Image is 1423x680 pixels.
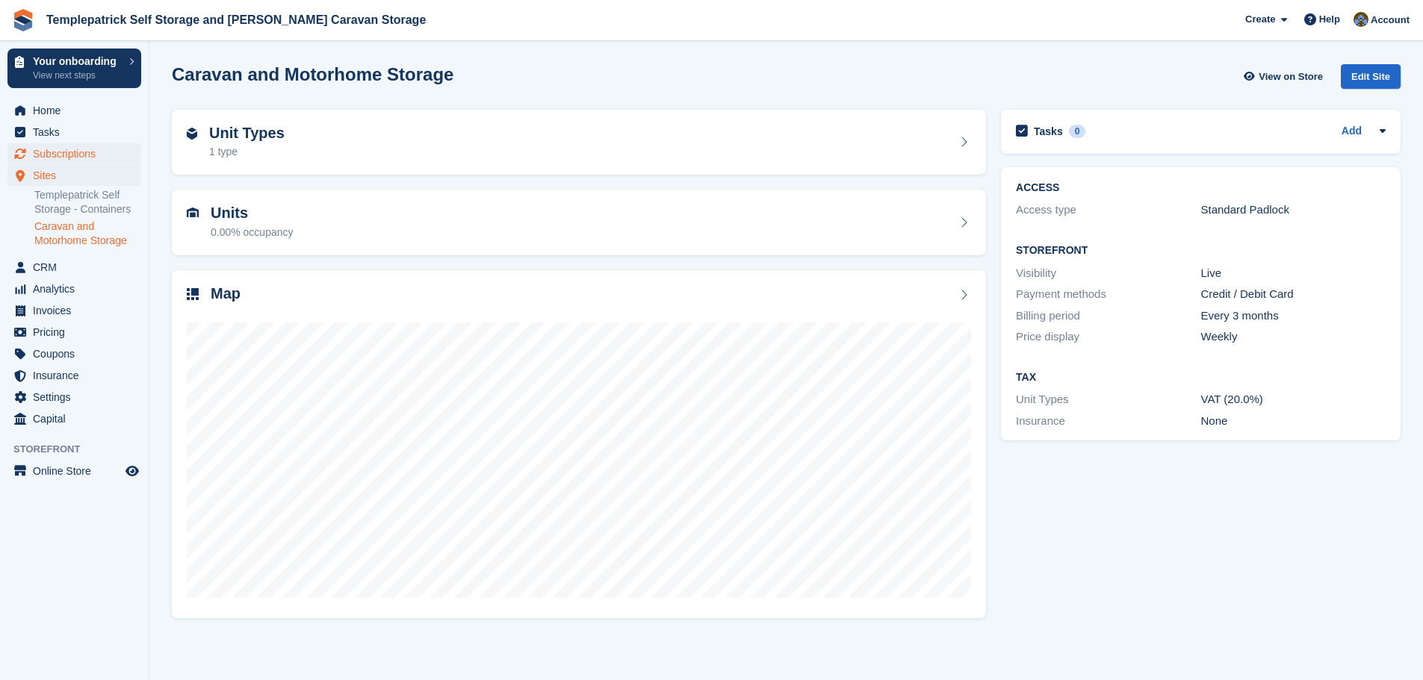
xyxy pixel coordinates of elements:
a: menu [7,322,141,343]
a: menu [7,408,141,429]
a: View on Store [1241,64,1329,89]
div: Standard Padlock [1201,202,1386,219]
h2: ACCESS [1016,182,1386,194]
img: stora-icon-8386f47178a22dfd0bd8f6a31ec36ba5ce8667c1dd55bd0f319d3a0aa187defe.svg [12,9,34,31]
div: 0 [1069,125,1086,138]
img: unit-icn-7be61d7bf1b0ce9d3e12c5938cc71ed9869f7b940bace4675aadf7bd6d80202e.svg [187,208,199,218]
a: Edit Site [1341,64,1401,95]
div: Every 3 months [1201,308,1386,325]
a: Add [1342,123,1362,140]
h2: Tasks [1034,125,1063,138]
span: Tasks [33,122,123,143]
span: Help [1319,12,1340,27]
a: Caravan and Motorhome Storage [34,219,141,248]
h2: Unit Types [209,125,285,142]
div: 1 type [209,144,285,160]
span: Settings [33,387,123,408]
span: Online Store [33,461,123,481]
div: Unit Types [1016,391,1200,408]
a: menu [7,343,141,364]
div: Credit / Debit Card [1201,286,1386,303]
p: View next steps [33,69,122,82]
div: Edit Site [1341,64,1401,89]
h2: Units [211,205,294,222]
a: Units 0.00% occupancy [172,190,986,255]
h2: Caravan and Motorhome Storage [172,64,453,84]
a: menu [7,365,141,386]
div: Price display [1016,328,1200,346]
div: Access type [1016,202,1200,219]
div: VAT (20.0%) [1201,391,1386,408]
div: Insurance [1016,413,1200,430]
a: menu [7,165,141,186]
img: unit-type-icn-2b2737a686de81e16bb02015468b77c625bbabd49415b5ef34ead5e3b44a266d.svg [187,128,197,140]
a: menu [7,278,141,299]
span: Pricing [33,322,123,343]
a: Your onboarding View next steps [7,49,141,88]
h2: Map [211,285,241,302]
div: Live [1201,265,1386,282]
span: Home [33,100,123,121]
h2: Tax [1016,372,1386,384]
span: Sites [33,165,123,186]
img: map-icn-33ee37083ee616e46c38cad1a60f524a97daa1e2b2c8c0bc3eb3415660979fc1.svg [187,288,199,300]
a: menu [7,257,141,278]
span: Coupons [33,343,123,364]
a: Unit Types 1 type [172,110,986,175]
div: Billing period [1016,308,1200,325]
a: Map [172,270,986,619]
span: Create [1245,12,1275,27]
a: menu [7,122,141,143]
a: menu [7,143,141,164]
a: menu [7,100,141,121]
span: Invoices [33,300,123,321]
h2: Storefront [1016,245,1386,257]
div: 0.00% occupancy [211,225,294,240]
p: Your onboarding [33,56,122,66]
div: Weekly [1201,328,1386,346]
span: Account [1371,13,1410,28]
span: Subscriptions [33,143,123,164]
img: Karen [1354,12,1368,27]
div: None [1201,413,1386,430]
a: menu [7,387,141,408]
div: Visibility [1016,265,1200,282]
a: Preview store [123,462,141,480]
span: CRM [33,257,123,278]
span: Storefront [13,442,149,457]
a: Templepatrick Self Storage and [PERSON_NAME] Caravan Storage [40,7,432,32]
a: menu [7,300,141,321]
span: Capital [33,408,123,429]
span: Insurance [33,365,123,386]
a: Templepatrick Self Storage - Containers [34,188,141,216]
a: menu [7,461,141,481]
div: Payment methods [1016,286,1200,303]
span: Analytics [33,278,123,299]
span: View on Store [1259,69,1323,84]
